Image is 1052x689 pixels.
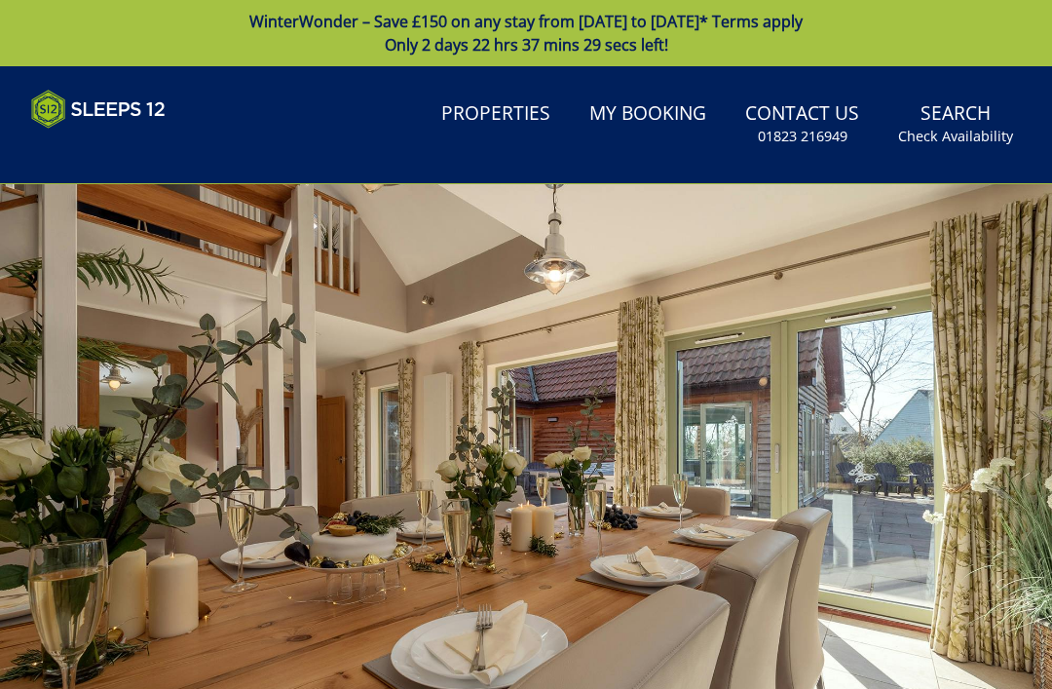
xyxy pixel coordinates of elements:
iframe: LiveChat chat widget [778,628,1052,689]
a: Properties [433,93,558,136]
span: Only 2 days 22 hrs 37 mins 29 secs left! [385,34,668,56]
a: My Booking [582,93,714,136]
img: Sleeps 12 [31,90,166,129]
small: Check Availability [898,127,1013,146]
a: SearchCheck Availability [890,93,1021,156]
small: 01823 216949 [758,127,847,146]
iframe: Customer reviews powered by Trustpilot [21,140,226,157]
a: Contact Us01823 216949 [737,93,867,156]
